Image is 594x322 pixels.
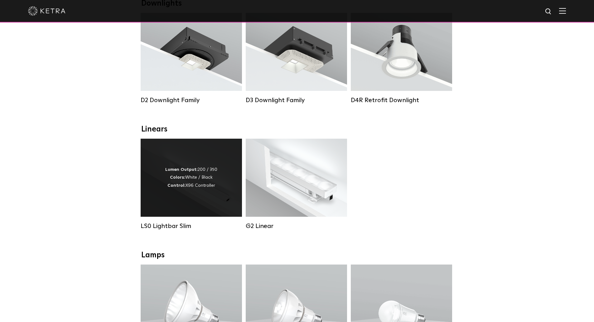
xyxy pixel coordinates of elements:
a: D3 Downlight Family Lumen Output:700 / 900 / 1100Colors:White / Black / Silver / Bronze / Paintab... [246,13,347,104]
a: D2 Downlight Family Lumen Output:1200Colors:White / Black / Gloss Black / Silver / Bronze / Silve... [141,13,242,104]
div: 200 / 350 White / Black X96 Controller [165,166,217,190]
div: D3 Downlight Family [246,97,347,104]
strong: Control: [167,183,186,188]
div: Lamps [141,251,453,260]
img: search icon [545,8,553,16]
div: D4R Retrofit Downlight [351,97,452,104]
div: D2 Downlight Family [141,97,242,104]
strong: Lumen Output: [165,167,198,172]
a: LS0 Lightbar Slim Lumen Output:200 / 350Colors:White / BlackControl:X96 Controller [141,139,242,230]
a: D4R Retrofit Downlight Lumen Output:800Colors:White / BlackBeam Angles:15° / 25° / 40° / 60°Watta... [351,13,452,104]
div: LS0 Lightbar Slim [141,222,242,230]
img: Hamburger%20Nav.svg [559,8,566,14]
div: G2 Linear [246,222,347,230]
img: ketra-logo-2019-white [28,6,65,16]
div: Linears [141,125,453,134]
strong: Colors: [170,175,185,180]
a: G2 Linear Lumen Output:400 / 700 / 1000Colors:WhiteBeam Angles:Flood / [GEOGRAPHIC_DATA] / Narrow... [246,139,347,230]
